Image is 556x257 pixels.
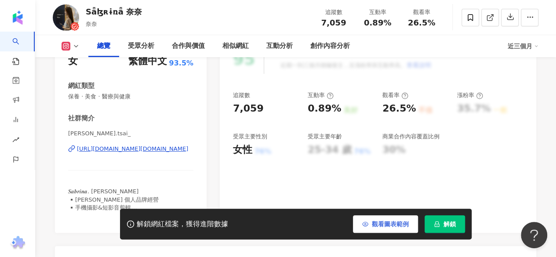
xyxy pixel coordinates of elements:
div: 商業合作內容覆蓋比例 [382,133,440,141]
div: 受眾主要年齡 [308,133,342,141]
div: [URL][DOMAIN_NAME][DOMAIN_NAME] [77,145,188,153]
div: 合作與價值 [172,41,205,51]
div: 追蹤數 [317,8,350,17]
img: chrome extension [9,236,26,250]
img: KOL Avatar [53,4,79,31]
span: 0.89% [364,18,391,27]
img: logo icon [11,11,25,25]
div: 女性 [233,143,252,157]
div: 網紅類型 [68,81,94,90]
div: 26.5% [382,102,416,116]
div: 互動分析 [266,41,293,51]
div: 漲粉率 [457,91,483,99]
a: [URL][DOMAIN_NAME][DOMAIN_NAME] [68,145,193,153]
a: search [12,32,30,66]
div: 繁體中文 [128,54,167,68]
div: 觀看率 [405,8,438,17]
span: 26.5% [408,18,435,27]
div: Sǟɮʀɨռǟ 奈奈 [86,6,142,17]
div: 0.89% [308,102,341,116]
div: 受眾主要性別 [233,133,267,141]
div: 相似網紅 [222,41,249,51]
span: 保養 · 美食 · 醫療與健康 [68,93,193,101]
div: 近三個月 [508,39,538,53]
div: 觀看率 [382,91,408,99]
span: 解鎖 [443,221,456,228]
div: 7,059 [233,102,264,116]
span: 93.5% [169,58,193,68]
button: 解鎖 [425,215,465,233]
button: 觀看圖表範例 [353,215,418,233]
div: 互動率 [361,8,394,17]
div: 互動率 [308,91,334,99]
div: 解鎖網紅檔案，獲得進階數據 [137,220,228,229]
span: 觀看圖表範例 [372,221,409,228]
span: [PERSON_NAME].tsai_ [68,130,193,138]
div: 受眾分析 [128,41,154,51]
div: 總覽 [97,41,110,51]
div: 社群簡介 [68,114,94,123]
span: 7,059 [321,18,346,27]
span: lock [434,221,440,227]
span: rise [12,131,19,151]
span: 奈奈 [86,21,97,27]
div: 創作內容分析 [310,41,350,51]
span: 𝑺𝒂𝒃𝒓𝒊𝒏𝒂. [PERSON_NAME] ▪️[PERSON_NAME] 個人品牌經營 ▪️手機攝影&短影音剪輯 ▪️美食｜景點｜生活分享 相關工作邀約歡迎私訊📩 個人賣場請點擊下方連結⬇️ [68,188,159,235]
div: 女 [68,54,78,68]
div: 追蹤數 [233,91,250,99]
